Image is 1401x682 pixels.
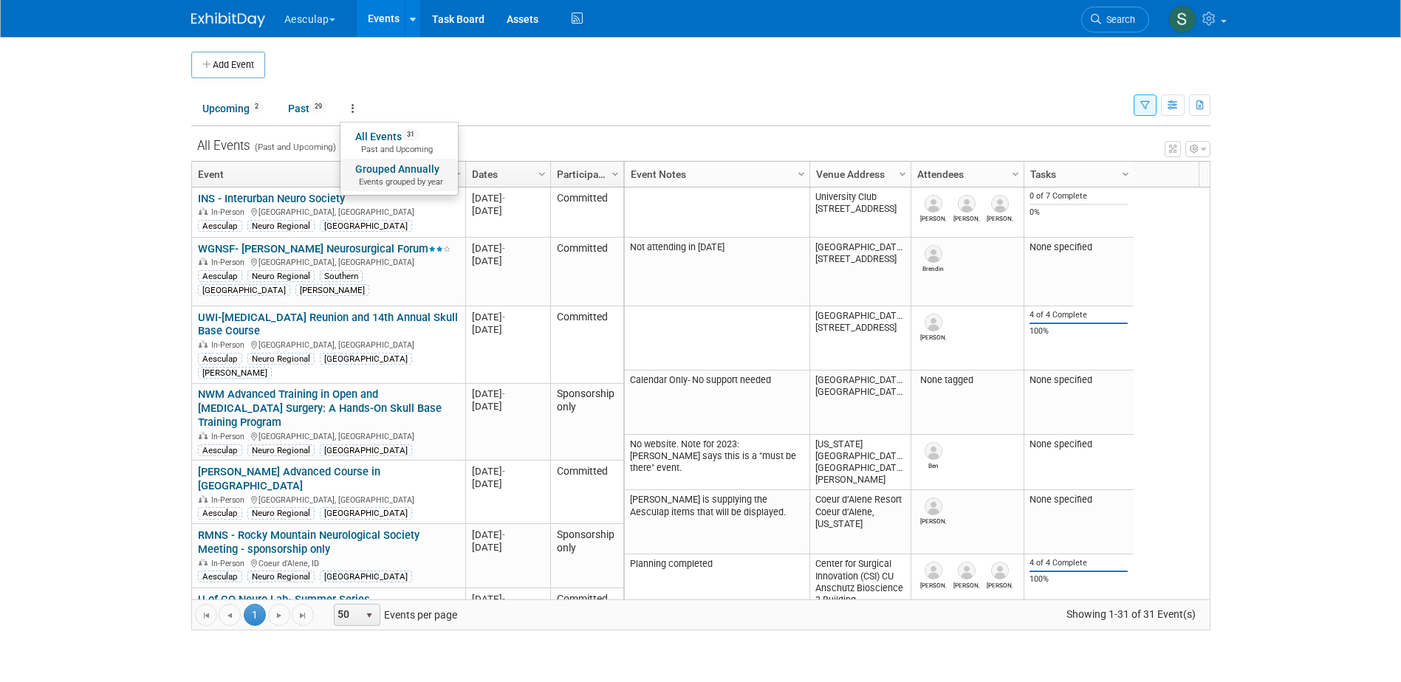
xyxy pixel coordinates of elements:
span: select [363,610,375,621]
a: RMNS - Rocky Mountain Neurological Society Meeting - sponsorship only [198,528,419,556]
div: Aesculap [198,444,242,456]
td: Committed [550,306,623,384]
span: In-Person [211,432,249,441]
a: [PERSON_NAME] Advanced Course in [GEOGRAPHIC_DATA] [198,465,380,492]
span: Go to the next page [273,610,285,621]
td: Sponsorship only [550,524,623,588]
div: Coeur d'Alene, ID [198,557,459,569]
td: Coeur d’Alene Resort Coeur d’Alene, [US_STATE] [809,490,911,554]
td: Not attending in [DATE] [625,238,809,306]
span: Go to the first page [200,610,212,621]
div: None specified [1030,241,1128,253]
span: - [502,466,505,477]
a: Past29 [277,94,338,123]
div: All Events [191,126,1210,155]
div: [GEOGRAPHIC_DATA] [320,444,412,456]
div: [GEOGRAPHIC_DATA] [320,571,412,582]
a: Column Settings [793,162,809,184]
img: In-Person Event [199,340,208,348]
span: Column Settings [795,168,807,180]
div: Neuro Regional [247,220,315,232]
div: [DATE] [472,311,544,323]
img: ExhibitDay [191,13,265,27]
a: NWM Advanced Training in Open and [MEDICAL_DATA] Surgery: A Hands-On Skull Base Training Program [198,387,442,429]
div: [DATE] [472,204,544,217]
td: University Club [STREET_ADDRESS] [809,187,911,238]
img: Megan Markee [991,562,1009,579]
div: 0 of 7 Complete [1030,191,1128,201]
a: Column Settings [1007,162,1024,184]
span: (Past and Upcoming) [250,142,336,152]
span: - [502,193,505,204]
span: In-Person [211,559,249,568]
a: UWI-[MEDICAL_DATA] Reunion and 14th Annual Skull Base Course [198,311,458,338]
div: [DATE] [472,387,544,400]
div: None tagged [917,374,1018,386]
img: Brendin Page [925,245,942,263]
img: In-Person Event [199,432,208,439]
div: Ben Hornbeck [920,460,946,469]
span: - [502,388,505,399]
img: In-Person Event [199,258,208,265]
div: Southern [320,270,363,282]
div: Fiona Boyd [920,213,946,222]
div: None specified [1030,438,1128,450]
img: Ben Hornbeck [925,442,942,460]
div: Scott Staves [953,579,979,589]
div: Andy Dickherber [920,579,946,589]
span: Events per page [315,604,472,626]
span: - [502,529,505,540]
div: [DATE] [472,478,544,490]
div: Neuro Regional [247,571,315,582]
td: [GEOGRAPHIC_DATA] [STREET_ADDRESS] [809,306,911,371]
button: Add Event [191,52,265,78]
div: 4 of 4 Complete [1030,310,1128,320]
div: Aesculap [198,571,242,582]
a: U of CO Neuro Lab- Summer Series [198,593,370,606]
img: Fiona Boyd [925,195,942,213]
span: - [502,593,505,604]
span: Go to the last page [297,610,309,621]
div: [GEOGRAPHIC_DATA], [GEOGRAPHIC_DATA] [198,255,459,268]
img: Andy Dickherber [925,562,942,579]
a: Event Notes [631,162,800,187]
div: Brendin Page [920,263,946,272]
a: Column Settings [1117,162,1134,184]
a: Go to the next page [268,604,290,626]
div: [DATE] [472,528,544,541]
div: [GEOGRAPHIC_DATA] [320,507,412,519]
span: In-Person [211,207,249,217]
div: [GEOGRAPHIC_DATA], [GEOGRAPHIC_DATA] [198,338,459,351]
a: Dates [472,162,541,187]
span: 1 [244,604,266,626]
td: Committed [550,461,623,524]
span: 2 [250,101,263,112]
div: [DATE] [472,400,544,413]
td: Committed [550,588,623,681]
div: Andy Dickherber [920,515,946,525]
img: Fiona Boyd [925,314,942,331]
a: Go to the last page [292,604,314,626]
div: None specified [1030,374,1128,386]
a: Upcoming2 [191,94,274,123]
div: Aesculap [198,353,242,365]
img: Andy Dickherber [925,497,942,515]
span: Events grouped by year [355,176,443,188]
div: [DATE] [472,192,544,204]
div: Neuro Regional [247,444,315,456]
span: 31 [403,129,419,140]
a: Go to the previous page [219,604,241,626]
img: Andy Dickherber [991,195,1009,213]
a: All Events31 Past and Upcoming [340,126,458,159]
span: Search [1101,14,1135,25]
div: [GEOGRAPHIC_DATA] [320,353,412,365]
td: Sponsorship only [550,384,623,461]
span: Past and Upcoming [355,144,443,156]
a: Column Settings [534,162,550,184]
td: [PERSON_NAME] is supplying the Aesculap items that will be displayed. [625,490,809,554]
div: [DATE] [472,465,544,478]
div: Fiona Boyd [920,331,946,341]
div: Neuro Regional [247,507,315,519]
span: 50 [335,604,360,625]
div: Tony Garcia [953,213,979,222]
